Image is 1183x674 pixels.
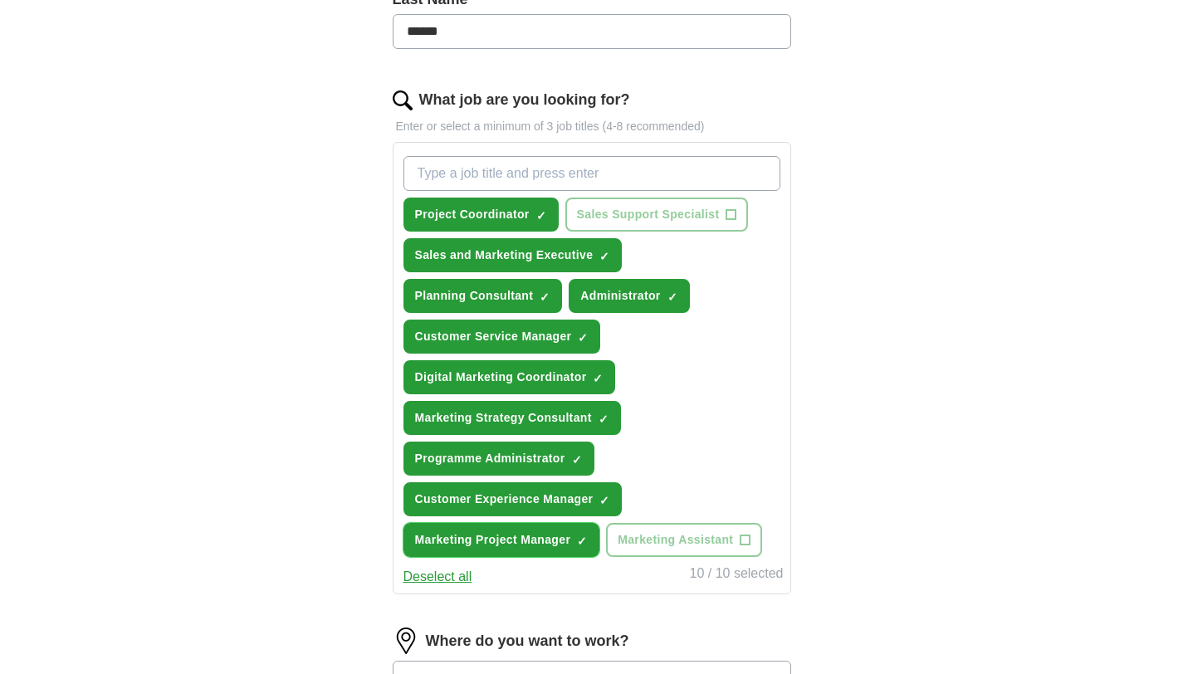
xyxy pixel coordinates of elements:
[403,523,600,557] button: Marketing Project Manager✓
[403,567,472,587] button: Deselect all
[415,287,534,305] span: Planning Consultant
[403,360,616,394] button: Digital Marketing Coordinator✓
[599,250,609,263] span: ✓
[415,450,565,467] span: Programme Administrator
[569,279,689,313] button: Administrator✓
[415,206,530,223] span: Project Coordinator
[403,156,780,191] input: Type a job title and press enter
[393,118,791,135] p: Enter or select a minimum of 3 job titles (4-8 recommended)
[565,198,749,232] button: Sales Support Specialist
[599,413,609,426] span: ✓
[426,630,629,652] label: Where do you want to work?
[403,238,623,272] button: Sales and Marketing Executive✓
[536,209,546,222] span: ✓
[403,482,623,516] button: Customer Experience Manager✓
[415,369,587,386] span: Digital Marketing Coordinator
[419,89,630,111] label: What job are you looking for?
[618,531,733,549] span: Marketing Assistant
[415,491,594,508] span: Customer Experience Manager
[403,442,594,476] button: Programme Administrator✓
[415,247,594,264] span: Sales and Marketing Executive
[690,564,784,587] div: 10 / 10 selected
[393,628,419,654] img: location.png
[540,291,550,304] span: ✓
[606,523,762,557] button: Marketing Assistant
[403,279,563,313] button: Planning Consultant✓
[578,331,588,344] span: ✓
[577,535,587,548] span: ✓
[415,328,572,345] span: Customer Service Manager
[572,453,582,466] span: ✓
[403,320,601,354] button: Customer Service Manager✓
[403,198,559,232] button: Project Coordinator✓
[415,531,571,549] span: Marketing Project Manager
[599,494,609,507] span: ✓
[403,401,621,435] button: Marketing Strategy Consultant✓
[393,90,413,110] img: search.png
[415,409,592,427] span: Marketing Strategy Consultant
[580,287,660,305] span: Administrator
[577,206,720,223] span: Sales Support Specialist
[667,291,677,304] span: ✓
[593,372,603,385] span: ✓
